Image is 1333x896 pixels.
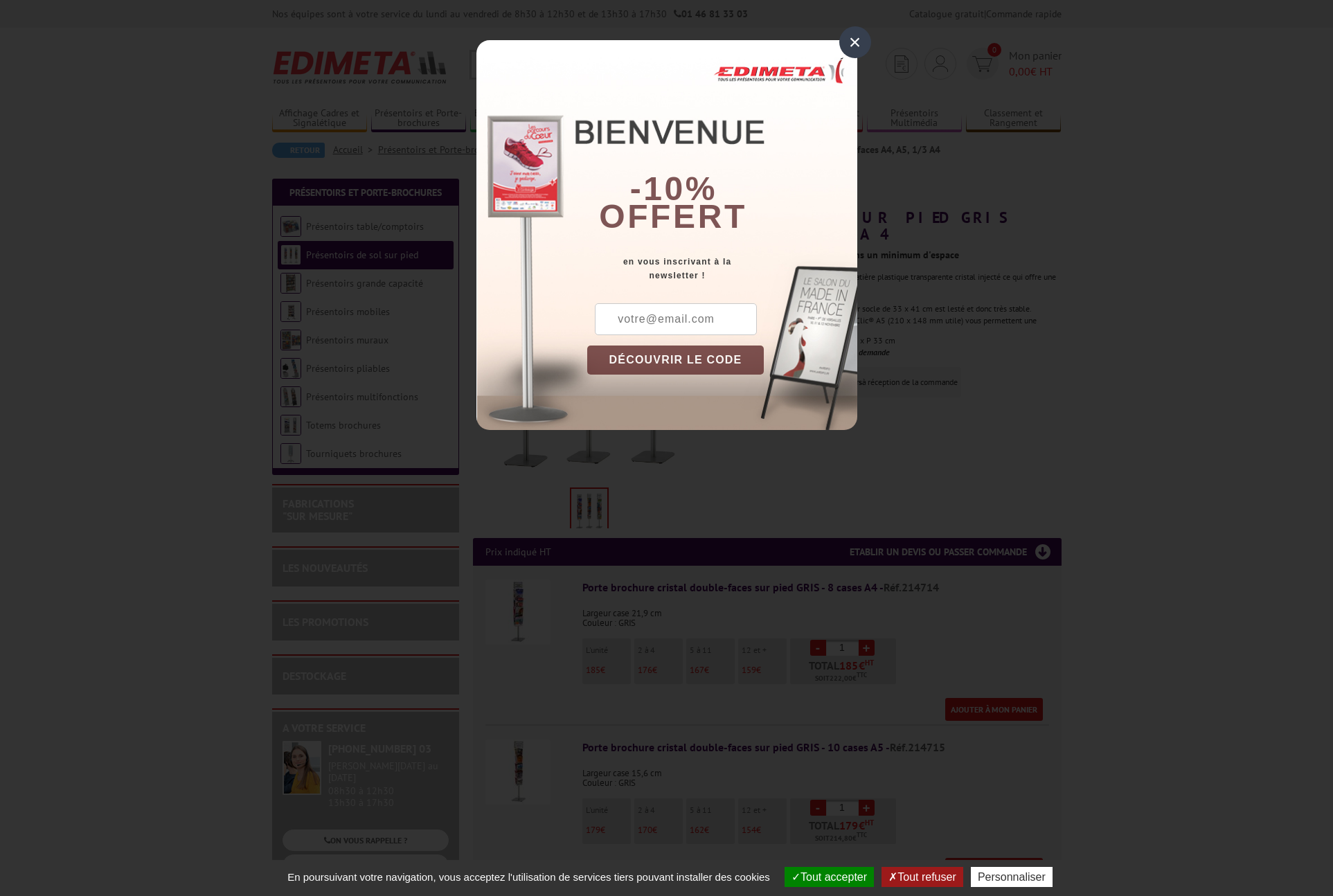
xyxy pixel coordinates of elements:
[882,867,963,887] button: Tout refuser
[599,198,747,235] font: offert
[785,867,874,887] button: Tout accepter
[587,255,857,283] div: en vous inscrivant à la newsletter !
[280,871,777,883] span: En poursuivant votre navigation, vous acceptez l'utilisation de services tiers pouvant installer ...
[630,170,717,207] b: -10%
[595,303,757,335] input: votre@email.com
[839,26,871,58] div: ×
[971,867,1053,887] button: Personnaliser (fenêtre modale)
[587,346,764,375] button: DÉCOUVRIR LE CODE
